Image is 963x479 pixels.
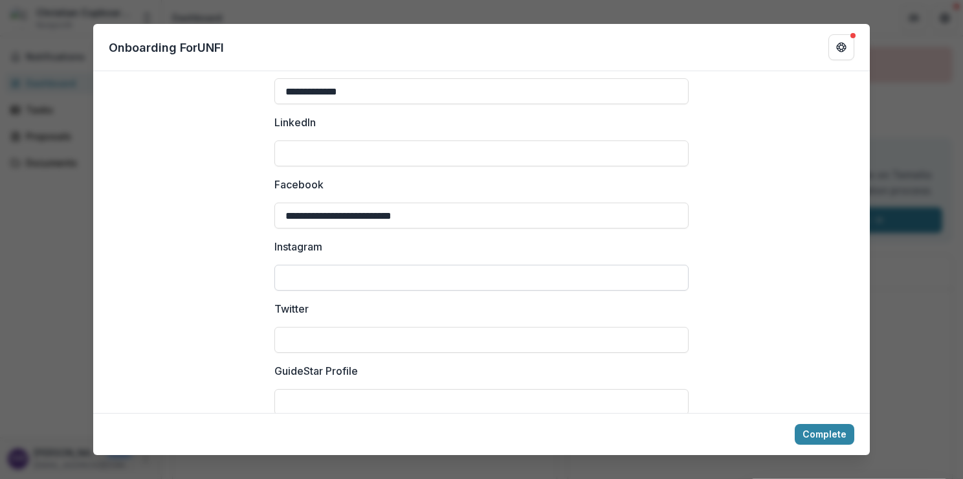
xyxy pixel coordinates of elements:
p: GuideStar Profile [274,363,358,379]
button: Get Help [828,34,854,60]
p: Onboarding For UNFI [109,39,224,56]
p: LinkedIn [274,115,316,130]
p: Facebook [274,177,324,192]
p: Twitter [274,301,309,317]
button: Complete [795,424,854,445]
p: Instagram [274,239,322,254]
